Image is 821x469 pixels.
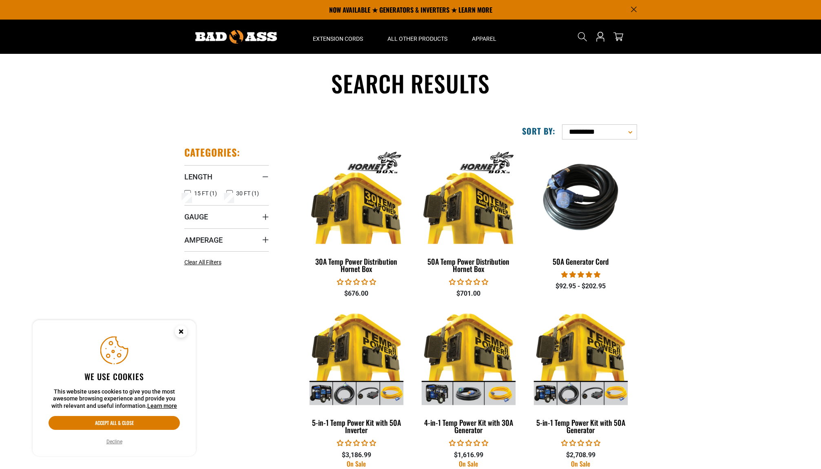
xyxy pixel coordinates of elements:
[307,450,407,460] div: $3,186.99
[529,311,632,405] img: 5-in-1 Temp Power Kit with 50A Generator
[49,388,180,410] p: This website uses cookies to give you the most awesome browsing experience and provide you with r...
[184,258,225,267] a: Clear All Filters
[184,205,269,228] summary: Gauge
[531,419,631,434] div: 5-in-1 Temp Power Kit with 50A Generator
[418,450,518,460] div: $1,616.99
[305,150,408,244] img: 30A Temp Power Distribution Hornet Box
[337,439,376,447] span: 0.00 stars
[184,69,637,98] h1: Search results
[375,20,460,54] summary: All Other Products
[184,172,212,181] span: Length
[104,438,125,446] button: Decline
[184,212,208,221] span: Gauge
[387,35,447,42] span: All Other Products
[522,126,555,136] label: Sort by:
[576,30,589,43] summary: Search
[236,190,259,196] span: 30 FT (1)
[195,30,277,44] img: Bad Ass Extension Cords
[307,460,407,467] div: On Sale
[529,150,632,244] img: 50A Generator Cord
[449,278,488,286] span: 0.00 stars
[460,20,509,54] summary: Apparel
[147,403,177,409] a: Learn more
[531,307,631,438] a: 5-in-1 Temp Power Kit with 50A Generator 5-in-1 Temp Power Kit with 50A Generator
[49,416,180,430] button: Accept all & close
[307,289,407,299] div: $676.00
[337,278,376,286] span: 0.00 stars
[33,320,196,456] aside: Cookie Consent
[307,146,407,277] a: 30A Temp Power Distribution Hornet Box 30A Temp Power Distribution Hornet Box
[417,311,520,405] img: 4-in-1 Temp Power Kit with 30A Generator
[307,419,407,434] div: 5-in-1 Temp Power Kit with 50A Inverter
[531,258,631,265] div: 50A Generator Cord
[305,311,408,405] img: 5-in-1 Temp Power Kit with 50A Inverter
[449,439,488,447] span: 0.00 stars
[307,307,407,438] a: 5-in-1 Temp Power Kit with 50A Inverter 5-in-1 Temp Power Kit with 50A Inverter
[531,146,631,270] a: 50A Generator Cord 50A Generator Cord
[418,460,518,467] div: On Sale
[417,150,520,244] img: 50A Temp Power Distribution Hornet Box
[472,35,496,42] span: Apparel
[184,165,269,188] summary: Length
[418,307,518,438] a: 4-in-1 Temp Power Kit with 30A Generator 4-in-1 Temp Power Kit with 30A Generator
[418,146,518,277] a: 50A Temp Power Distribution Hornet Box 50A Temp Power Distribution Hornet Box
[307,258,407,272] div: 30A Temp Power Distribution Hornet Box
[184,228,269,251] summary: Amperage
[313,35,363,42] span: Extension Cords
[418,419,518,434] div: 4-in-1 Temp Power Kit with 30A Generator
[418,289,518,299] div: $701.00
[184,259,221,265] span: Clear All Filters
[418,258,518,272] div: 50A Temp Power Distribution Hornet Box
[184,146,241,159] h2: Categories:
[531,460,631,467] div: On Sale
[184,235,223,245] span: Amperage
[194,190,217,196] span: 15 FT (1)
[561,271,600,279] span: 5.00 stars
[301,20,375,54] summary: Extension Cords
[49,371,180,382] h2: We use cookies
[531,450,631,460] div: $2,708.99
[531,281,631,291] div: $92.95 - $202.95
[561,439,600,447] span: 0.00 stars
